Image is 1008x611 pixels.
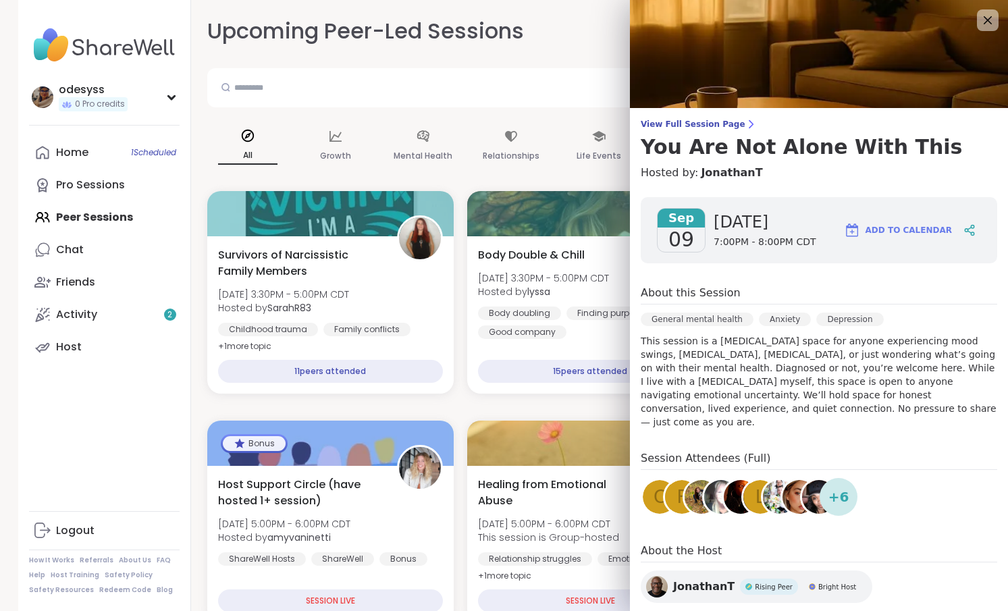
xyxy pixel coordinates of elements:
a: Blog [157,585,173,595]
button: Add to Calendar [838,214,958,246]
div: Emotional abuse [598,552,689,566]
a: C [641,478,679,516]
span: 0 Pro credits [75,99,125,110]
b: SarahR83 [267,301,311,315]
span: Add to Calendar [866,224,952,236]
a: Safety Policy [105,570,153,580]
span: Sep [658,209,705,228]
a: Home1Scheduled [29,136,180,169]
span: Healing from Emotional Abuse [478,477,642,509]
div: Finding purpose [566,307,655,320]
p: Mental Health [394,148,452,164]
span: Rising Peer [755,582,793,592]
span: 1 Scheduled [131,147,176,158]
img: Bright Host [809,583,816,590]
a: Chat [29,234,180,266]
a: Referrals [80,556,113,565]
span: + 6 [828,487,849,507]
a: Redeem Code [99,585,151,595]
img: Uniqueamari [724,480,758,514]
div: Home [56,145,88,160]
span: 7:00PM - 8:00PM CDT [714,236,816,249]
span: Bright Host [818,582,856,592]
div: 15 peers attended [478,360,703,383]
img: JonathanT [646,576,668,597]
a: Host Training [51,570,99,580]
img: SarahR83 [399,217,441,259]
h3: You Are Not Alone With This [641,135,997,159]
h4: Session Attendees (Full) [641,450,997,470]
span: This session is Group-hosted [478,531,619,544]
div: Chat [56,242,84,257]
a: Help [29,570,45,580]
span: L [755,484,766,510]
div: Relationship struggles [478,552,592,566]
img: Rising Peer [745,583,752,590]
a: Safety Resources [29,585,94,595]
a: Jessiegirl0719 [761,478,799,516]
span: [DATE] 3:30PM - 5:00PM CDT [218,288,349,301]
img: Amanda02 [782,480,816,514]
div: ShareWell Hosts [218,552,306,566]
div: 11 peers attended [218,360,443,383]
div: Bonus [379,552,427,566]
div: Body doubling [478,307,561,320]
a: Host [29,331,180,363]
a: L [741,478,779,516]
b: amyvaninetti [267,531,331,544]
a: View Full Session PageYou Are Not Alone With This [641,119,997,159]
h4: About this Session [641,285,741,301]
b: lyssa [527,285,550,298]
span: Hosted by [478,285,609,298]
span: 2 [167,309,172,321]
a: Logout [29,514,180,547]
a: FAQ [157,556,171,565]
p: This session is a [MEDICAL_DATA] space for anyone experiencing mood swings, [MEDICAL_DATA], [MEDI... [641,334,997,429]
img: Ashley_Voss [685,480,718,514]
a: Activity2 [29,298,180,331]
a: Uniqueamari [722,478,760,516]
span: Host Support Circle (have hosted 1+ session) [218,477,382,509]
span: [DATE] 5:00PM - 6:00PM CDT [478,517,619,531]
div: Friends [56,275,95,290]
span: f [677,484,687,510]
div: Childhood trauma [218,323,318,336]
img: Jinna [704,480,738,514]
h4: Hosted by: [641,165,997,181]
a: JonathanTJonathanTRising PeerRising PeerBright HostBright Host [641,570,872,603]
a: JonathanT [701,165,762,181]
a: About Us [119,556,151,565]
a: Friends [29,266,180,298]
img: Jessiegirl0719 [763,480,797,514]
img: ShareWell Nav Logo [29,22,180,69]
div: Host [56,340,82,354]
span: Hosted by [218,531,350,544]
span: 09 [668,228,694,252]
div: odesyss [59,82,128,97]
span: [DATE] 3:30PM - 5:00PM CDT [478,271,609,285]
h2: Upcoming Peer-Led Sessions [207,16,524,47]
a: Ashley_Voss [683,478,720,516]
span: Body Double & Chill [478,247,585,263]
div: Activity [56,307,97,322]
div: Good company [478,325,566,339]
span: [DATE] 5:00PM - 6:00PM CDT [218,517,350,531]
span: JonathanT [673,579,735,595]
span: Survivors of Narcissistic Family Members [218,247,382,280]
span: View Full Session Page [641,119,997,130]
p: Growth [320,148,351,164]
img: odesyss [32,86,53,108]
span: Hosted by [218,301,349,315]
div: Pro Sessions [56,178,125,192]
p: All [218,147,277,165]
div: Bonus [223,436,286,451]
div: Depression [816,313,883,326]
a: f [663,478,701,516]
span: C [654,484,666,510]
div: ShareWell [311,552,374,566]
a: Gwendolyn79 [800,478,838,516]
a: How It Works [29,556,74,565]
div: Anxiety [759,313,811,326]
img: ShareWell Logomark [844,222,860,238]
a: Amanda02 [780,478,818,516]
